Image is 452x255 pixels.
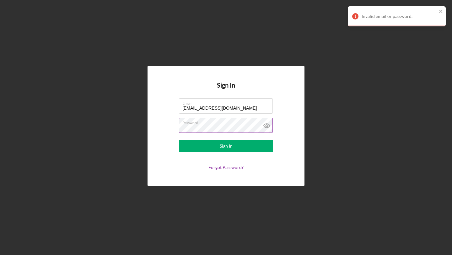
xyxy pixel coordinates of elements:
label: Email [182,99,273,106]
h4: Sign In [217,82,235,98]
button: close [439,9,443,15]
a: Forgot Password? [208,165,244,170]
div: Sign In [220,140,233,152]
button: Sign In [179,140,273,152]
div: Invalid email or password. [362,14,437,19]
label: Password [182,118,273,125]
